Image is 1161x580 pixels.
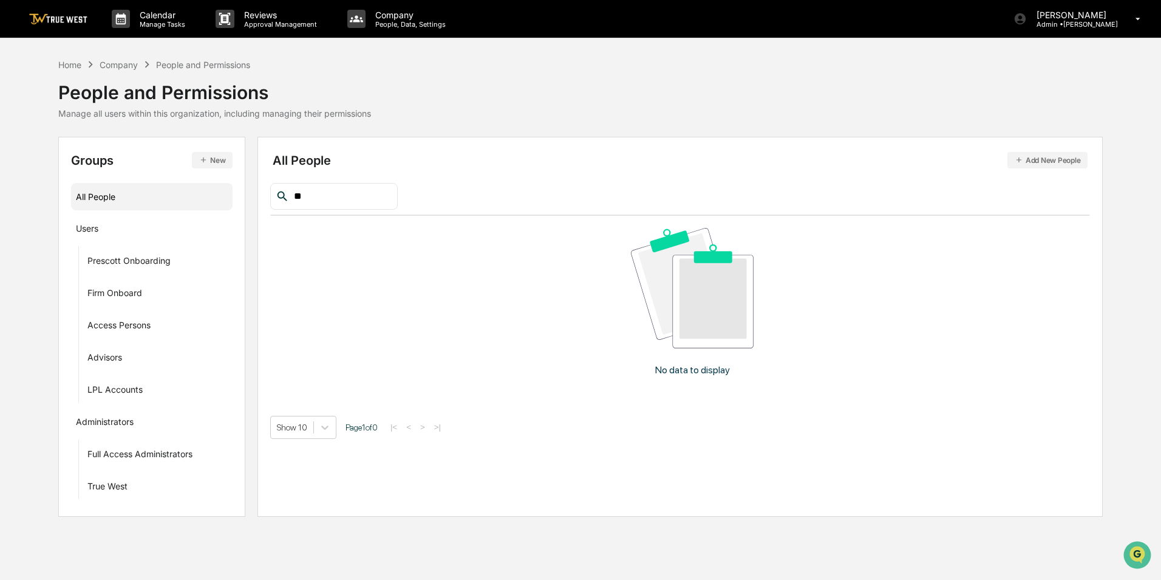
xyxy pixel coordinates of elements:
[87,320,151,334] div: Access Persons
[41,105,154,115] div: We're available if you need us!
[387,422,401,432] button: |<
[12,154,22,164] div: 🖐️
[1027,10,1118,20] p: [PERSON_NAME]
[1027,20,1118,29] p: Admin • [PERSON_NAME]
[58,60,81,70] div: Home
[24,153,78,165] span: Preclearance
[130,10,191,20] p: Calendar
[100,153,151,165] span: Attestations
[655,364,730,376] p: No data to display
[1007,152,1088,168] button: Add New People
[121,206,147,215] span: Pylon
[58,72,371,103] div: People and Permissions
[86,205,147,215] a: Powered byPylon
[366,20,452,29] p: People, Data, Settings
[24,176,77,188] span: Data Lookup
[87,288,142,302] div: Firm Onboard
[12,26,221,45] p: How can we help?
[88,154,98,164] div: 🗄️
[41,93,199,105] div: Start new chat
[12,178,22,187] div: 🔎
[7,148,83,170] a: 🖐️Preclearance
[87,384,143,399] div: LPL Accounts
[76,187,228,207] div: All People
[234,10,323,20] p: Reviews
[87,352,122,367] div: Advisors
[76,416,134,431] div: Administrators
[29,13,87,25] img: logo
[431,422,444,432] button: >|
[76,223,98,238] div: Users
[366,10,452,20] p: Company
[7,171,81,193] a: 🔎Data Lookup
[83,148,155,170] a: 🗄️Attestations
[58,108,371,119] div: Manage all users within this organization, including managing their permissions
[1122,540,1155,573] iframe: Open customer support
[87,481,128,495] div: True West
[12,93,34,115] img: 1746055101610-c473b297-6a78-478c-a979-82029cc54cd1
[130,20,191,29] p: Manage Tasks
[273,152,1088,168] div: All People
[631,228,754,348] img: No data
[100,60,138,70] div: Company
[192,152,233,168] button: New
[71,152,233,168] div: Groups
[234,20,323,29] p: Approval Management
[417,422,429,432] button: >
[87,255,171,270] div: Prescott Onboarding
[156,60,250,70] div: People and Permissions
[87,449,192,463] div: Full Access Administrators
[206,97,221,111] button: Start new chat
[403,422,415,432] button: <
[346,423,378,432] span: Page 1 of 0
